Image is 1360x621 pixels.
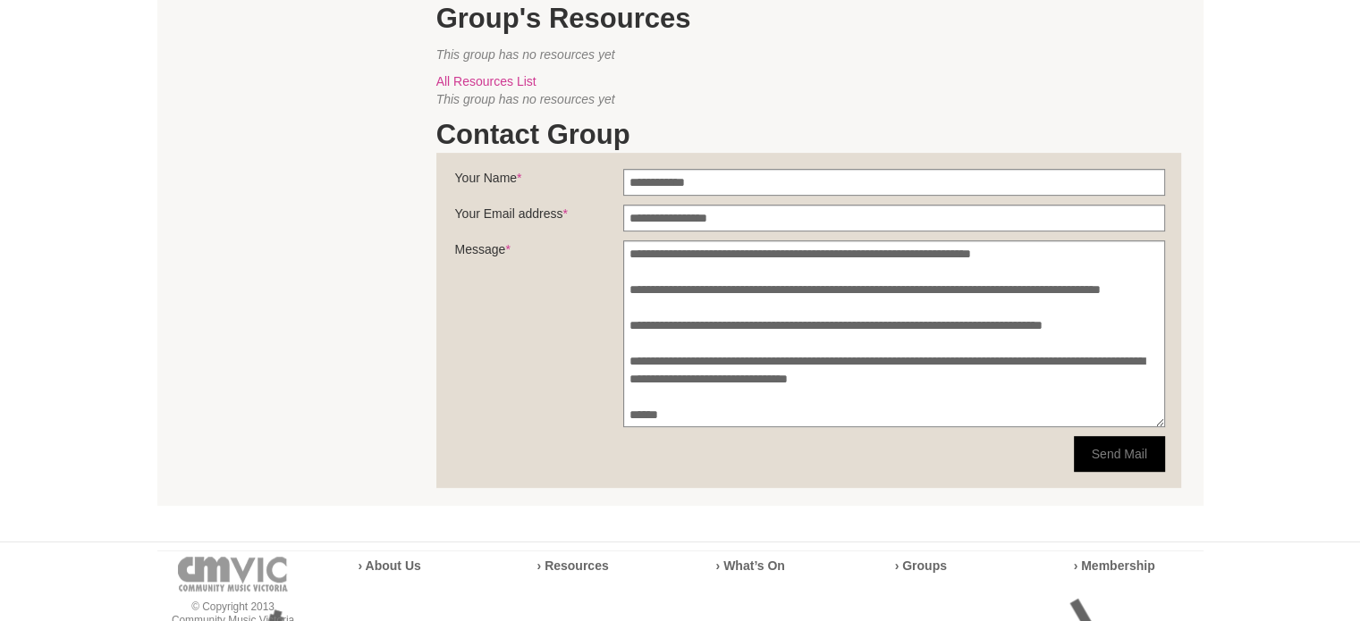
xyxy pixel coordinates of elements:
[895,558,947,573] a: › Groups
[436,1,1181,37] h1: Group's Resources
[436,117,1181,153] h1: Contact Group
[716,558,785,573] a: › What’s On
[537,558,609,573] a: › Resources
[436,72,1181,90] div: All Resources List
[455,240,623,267] label: Message
[359,558,421,573] a: › About Us
[455,205,623,231] label: Your Email address
[436,92,615,106] span: This group has no resources yet
[1074,558,1155,573] a: › Membership
[1074,436,1165,472] button: Send Mail
[455,169,623,196] label: Your Name
[436,47,615,62] span: This group has no resources yet
[178,557,288,592] img: cmvic-logo-footer.png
